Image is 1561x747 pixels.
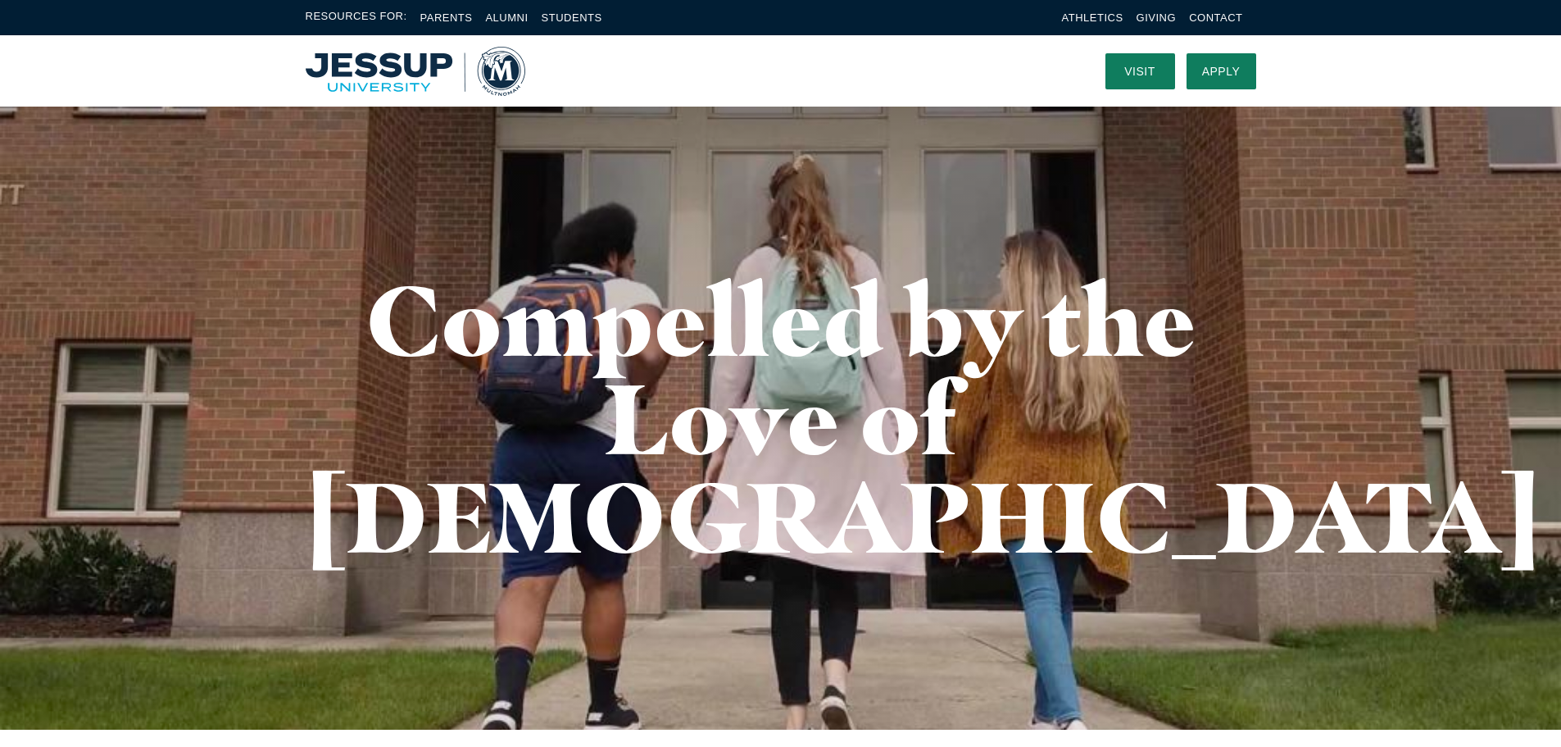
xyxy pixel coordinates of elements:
a: Students [542,11,602,24]
a: Parents [420,11,473,24]
a: Contact [1189,11,1242,24]
img: Multnomah University Logo [306,47,525,96]
span: Resources For: [306,8,407,27]
h1: Compelled by the Love of [DEMOGRAPHIC_DATA] [306,271,1256,566]
a: Athletics [1062,11,1123,24]
a: Visit [1105,53,1175,89]
a: Home [306,47,525,96]
a: Apply [1187,53,1256,89]
a: Giving [1137,11,1177,24]
a: Alumni [485,11,528,24]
